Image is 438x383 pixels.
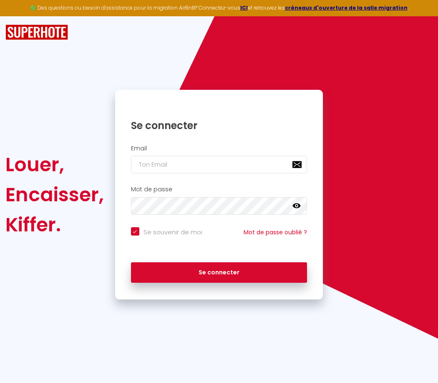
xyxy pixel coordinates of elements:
button: Se connecter [131,262,307,283]
h2: Mot de passe [131,186,307,193]
a: Mot de passe oublié ? [244,228,307,236]
h1: Se connecter [131,119,307,132]
div: Kiffer. [5,210,104,240]
a: créneaux d'ouverture de la salle migration [285,4,408,11]
div: Encaisser, [5,180,104,210]
img: SuperHote logo [5,25,68,40]
input: Ton Email [131,156,307,173]
a: ICI [240,4,248,11]
h2: Email [131,145,307,152]
div: Louer, [5,150,104,180]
